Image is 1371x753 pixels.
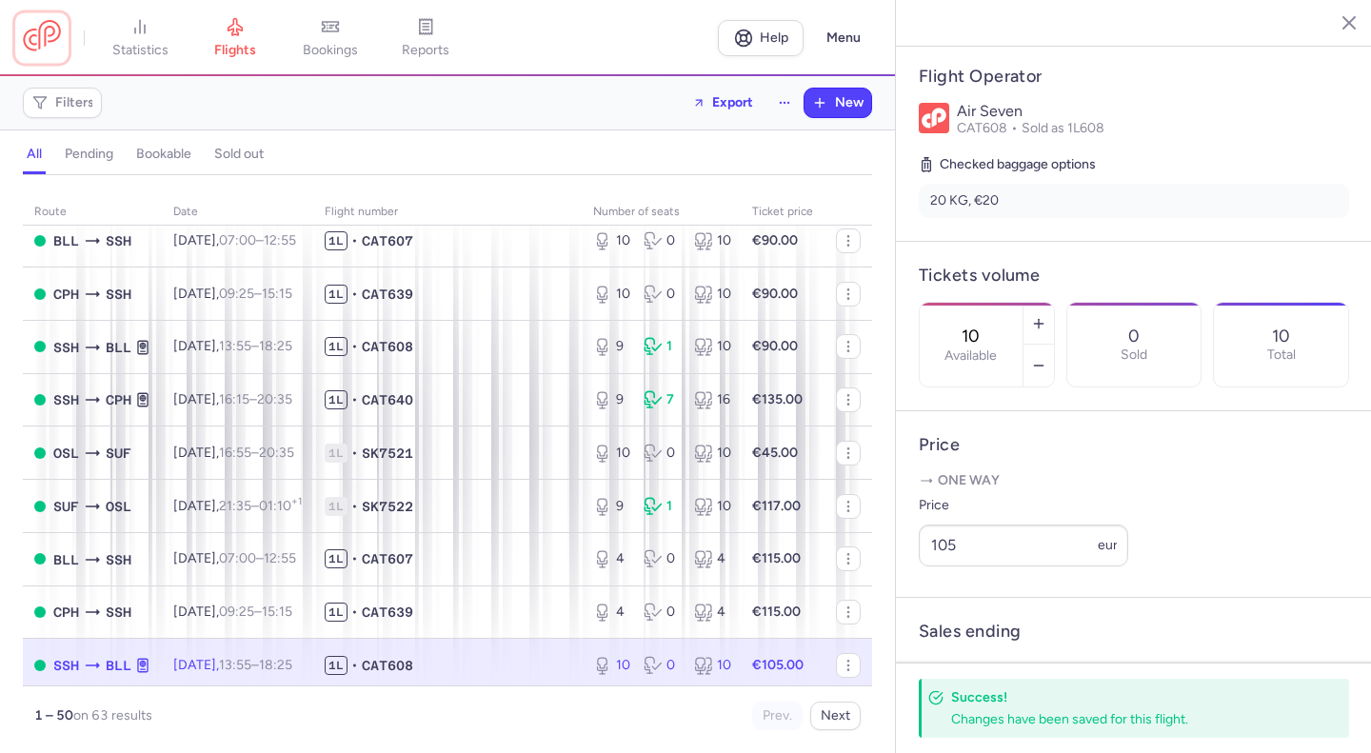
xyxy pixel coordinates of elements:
[919,153,1349,176] h5: Checked baggage options
[92,17,188,59] a: statistics
[593,337,628,356] div: 9
[644,549,679,568] div: 0
[752,657,804,673] strong: €105.00
[219,232,296,248] span: –
[53,496,79,517] span: Lamezia Terme, Lamezia Terme, Italy
[173,550,296,566] span: [DATE],
[188,17,283,59] a: flights
[23,20,61,55] a: CitizenPlane red outlined logo
[219,604,254,620] time: 09:25
[760,30,788,45] span: Help
[257,391,292,407] time: 20:35
[65,146,113,163] h4: pending
[219,445,251,461] time: 16:55
[325,656,348,675] span: 1L
[53,284,79,305] span: CPH
[219,445,294,461] span: –
[106,496,131,517] span: Gardermoen, Oslo, Norway
[593,285,628,304] div: 10
[173,445,294,461] span: [DATE],
[362,337,413,356] span: CAT608
[593,497,628,516] div: 9
[259,498,302,514] time: 01:10
[219,604,292,620] span: –
[694,444,729,463] div: 10
[219,657,251,673] time: 13:55
[741,198,825,227] th: Ticket price
[919,658,1349,681] p: End selling before departure
[259,657,292,673] time: 18:25
[283,17,378,59] a: bookings
[55,95,94,110] span: Filters
[219,232,256,248] time: 07:00
[264,232,296,248] time: 12:55
[53,443,79,464] span: Gardermoen, Oslo, Norway
[593,549,628,568] div: 4
[214,146,264,163] h4: sold out
[752,498,801,514] strong: €117.00
[593,390,628,409] div: 9
[34,707,73,723] strong: 1 – 50
[313,198,582,227] th: Flight number
[106,230,131,251] span: Sharm el-Sheikh International Airport, Sharm el-Sheikh, Egypt
[106,602,131,623] span: Sharm el-Sheikh International Airport, Sharm el-Sheikh, Egypt
[173,657,292,673] span: [DATE],
[106,655,131,676] span: Billund, Billund, Denmark
[957,120,1022,136] span: CAT608
[1022,120,1104,136] span: Sold as 1L608
[303,42,358,59] span: bookings
[219,498,251,514] time: 21:35
[219,391,249,407] time: 16:15
[919,103,949,133] img: Air Seven logo
[53,549,79,570] span: Billund, Billund, Denmark
[325,603,348,622] span: 1L
[53,230,79,251] span: Billund, Billund, Denmark
[351,603,358,622] span: •
[752,391,803,407] strong: €135.00
[262,604,292,620] time: 15:15
[593,656,628,675] div: 10
[680,88,765,118] button: Export
[351,497,358,516] span: •
[362,603,413,622] span: CAT639
[173,391,292,407] span: [DATE],
[362,497,413,516] span: SK7522
[106,337,131,358] span: BLL
[106,389,131,410] span: Kastrup, Copenhagen, Denmark
[259,445,294,461] time: 20:35
[27,146,42,163] h4: all
[112,42,169,59] span: statistics
[351,656,358,675] span: •
[951,688,1307,706] h4: Success!
[752,286,798,302] strong: €90.00
[644,603,679,622] div: 0
[1098,537,1118,553] span: eur
[919,66,1349,88] h4: Flight Operator
[362,656,413,675] span: CAT608
[694,390,729,409] div: 16
[1267,347,1296,363] p: Total
[173,604,292,620] span: [DATE],
[325,497,348,516] span: 1L
[919,621,1021,643] h4: Sales ending
[53,337,79,358] span: SSH
[593,231,628,250] div: 10
[24,89,101,117] button: Filters
[810,702,861,730] button: Next
[173,286,292,302] span: [DATE],
[694,656,729,675] div: 10
[752,604,801,620] strong: €115.00
[644,285,679,304] div: 0
[805,89,871,117] button: New
[219,550,256,566] time: 07:00
[694,603,729,622] div: 4
[644,444,679,463] div: 0
[402,42,449,59] span: reports
[264,550,296,566] time: 12:55
[644,497,679,516] div: 1
[214,42,256,59] span: flights
[106,549,131,570] span: Sharm el-Sheikh International Airport, Sharm el-Sheikh, Egypt
[815,20,872,56] button: Menu
[106,284,131,305] span: Sharm el-Sheikh International Airport, Sharm el-Sheikh, Egypt
[73,707,152,723] span: on 63 results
